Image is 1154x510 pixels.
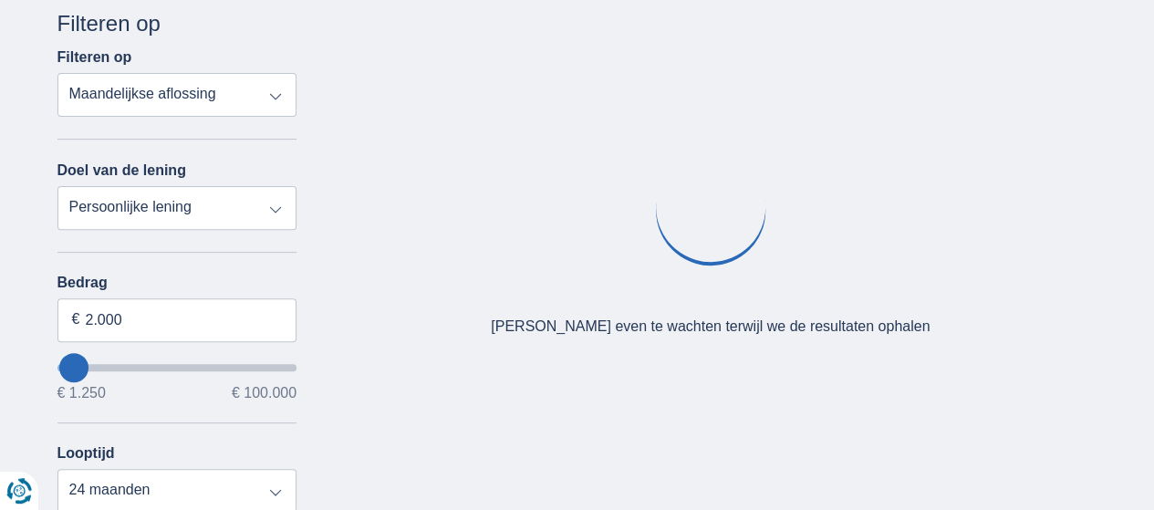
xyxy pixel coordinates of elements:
span: € 1.250 [57,386,106,401]
input: wantToBorrow [57,364,297,371]
label: Bedrag [57,275,297,291]
label: Filteren op [57,49,132,66]
span: € [72,309,80,330]
label: Looptijd [57,445,115,462]
span: € 100.000 [232,386,296,401]
label: Doel van de lening [57,162,186,179]
div: Filteren op [57,8,297,39]
div: [PERSON_NAME] even te wachten terwijl we de resultaten ophalen [491,317,930,338]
